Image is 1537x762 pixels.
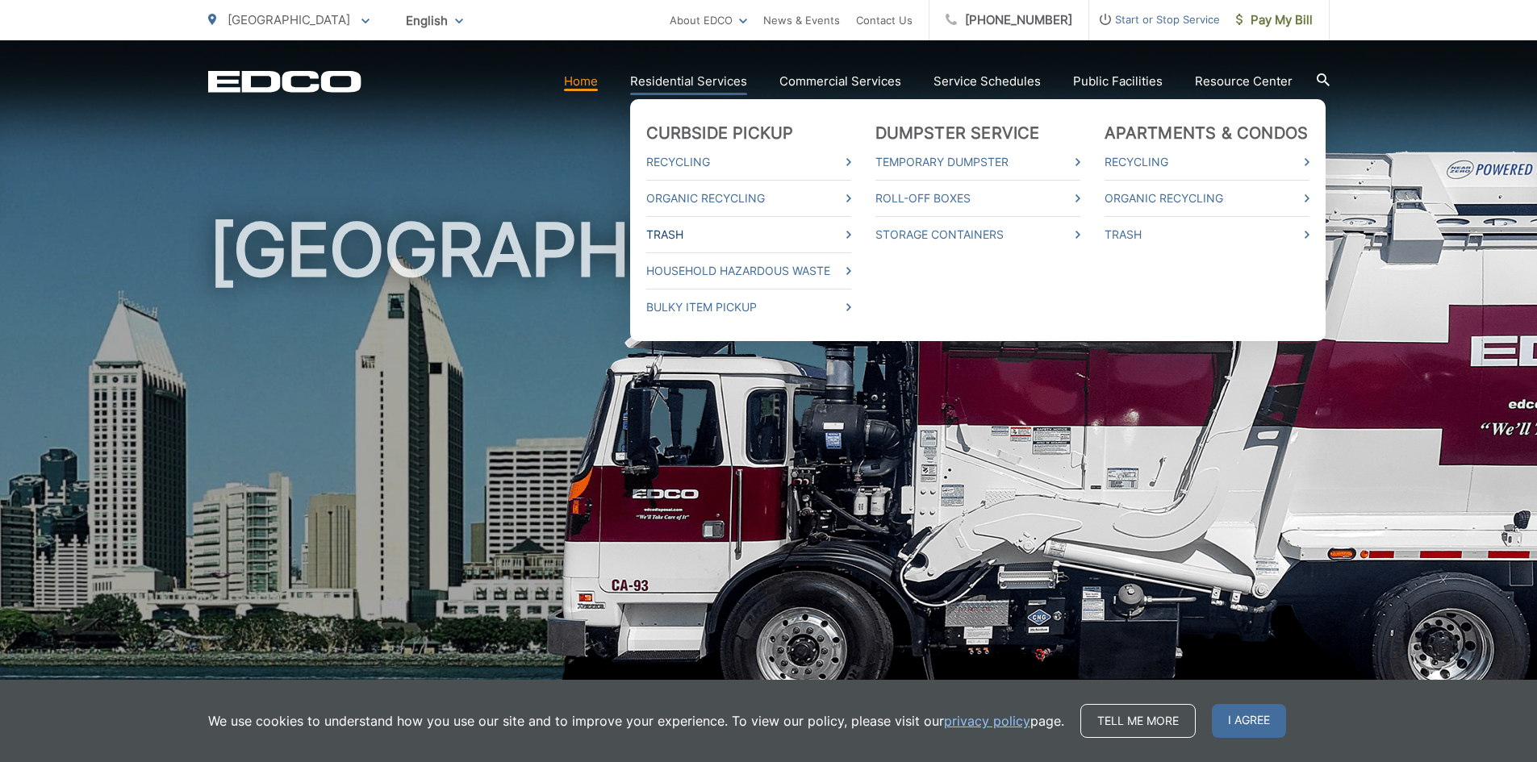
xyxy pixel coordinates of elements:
a: Contact Us [856,10,913,30]
a: Trash [1105,225,1309,244]
a: Storage Containers [875,225,1080,244]
span: I agree [1212,704,1286,738]
span: Pay My Bill [1236,10,1313,30]
p: We use cookies to understand how you use our site and to improve your experience. To view our pol... [208,711,1064,731]
a: Commercial Services [779,72,901,91]
a: Dumpster Service [875,123,1040,143]
a: Apartments & Condos [1105,123,1309,143]
a: Temporary Dumpster [875,152,1080,172]
a: Tell me more [1080,704,1196,738]
span: [GEOGRAPHIC_DATA] [228,12,350,27]
a: Household Hazardous Waste [646,261,851,281]
a: Service Schedules [933,72,1041,91]
a: Public Facilities [1073,72,1163,91]
a: Organic Recycling [646,189,851,208]
a: Trash [646,225,851,244]
a: Residential Services [630,72,747,91]
h1: [GEOGRAPHIC_DATA] [208,210,1330,720]
a: Resource Center [1195,72,1293,91]
a: privacy policy [944,711,1030,731]
a: Bulky Item Pickup [646,298,851,317]
a: Recycling [1105,152,1309,172]
a: Recycling [646,152,851,172]
a: EDCD logo. Return to the homepage. [208,70,361,93]
a: Curbside Pickup [646,123,794,143]
a: Home [564,72,598,91]
a: About EDCO [670,10,747,30]
span: English [394,6,475,35]
a: News & Events [763,10,840,30]
a: Organic Recycling [1105,189,1309,208]
a: Roll-Off Boxes [875,189,1080,208]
